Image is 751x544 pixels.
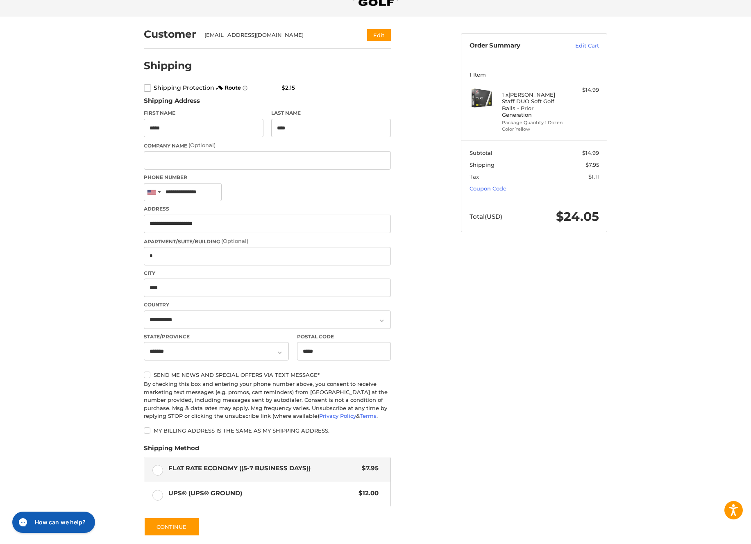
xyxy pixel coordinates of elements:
[556,209,599,224] span: $24.05
[144,270,391,277] label: City
[502,126,565,133] li: Color Yellow
[367,29,391,41] button: Edit
[8,509,98,536] iframe: Gorgias live chat messenger
[360,413,377,419] a: Terms
[502,91,565,118] h4: 1 x [PERSON_NAME] Staff DUO Soft Golf Balls - Prior Generation
[470,213,502,220] span: Total (USD)
[144,205,391,213] label: Address
[243,86,247,91] span: Learn more
[144,237,391,245] label: Apartment/Suite/Building
[470,42,558,50] h3: Order Summary
[144,79,391,96] div: route shipping protection selector element
[502,119,565,126] li: Package Quantity 1 Dozen
[470,71,599,78] h3: 1 Item
[144,109,263,117] label: First Name
[144,96,200,109] legend: Shipping Address
[204,31,352,39] div: [EMAIL_ADDRESS][DOMAIN_NAME]
[144,28,196,41] h2: Customer
[470,150,492,156] span: Subtotal
[144,174,391,181] label: Phone Number
[188,142,216,148] small: (Optional)
[297,333,391,340] label: Postal Code
[144,444,199,457] legend: Shipping Method
[221,238,248,244] small: (Optional)
[358,464,379,473] span: $7.95
[144,372,391,378] label: Send me news and special offers via text message*
[271,109,391,117] label: Last Name
[470,161,495,168] span: Shipping
[144,333,289,340] label: State/Province
[144,59,192,72] h2: Shipping
[168,489,355,498] span: UPS® (UPS® Ground)
[144,517,200,536] button: Continue
[144,427,391,434] label: My billing address is the same as my shipping address.
[154,84,214,91] span: Shipping Protection
[144,184,163,201] div: United States: +1
[558,42,599,50] a: Edit Cart
[354,489,379,498] span: $12.00
[144,380,391,420] div: By checking this box and entering your phone number above, you consent to receive marketing text ...
[144,301,391,308] label: Country
[319,413,356,419] a: Privacy Policy
[168,464,358,473] span: Flat Rate Economy ((5-7 Business Days))
[585,161,599,168] span: $7.95
[567,86,599,94] div: $14.99
[582,150,599,156] span: $14.99
[281,84,295,92] div: $2.15
[144,141,391,150] label: Company Name
[470,173,479,180] span: Tax
[588,173,599,180] span: $1.11
[470,185,506,192] a: Coupon Code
